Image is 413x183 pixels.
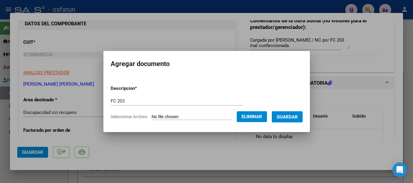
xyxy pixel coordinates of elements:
p: Descripcion [111,85,168,92]
div: Open Intercom Messenger [392,162,407,177]
span: Eliminar [242,114,262,119]
button: Eliminar [237,111,267,122]
button: Guardar [272,111,303,122]
h2: Agregar documento [111,58,303,70]
span: Seleccionar Archivo [111,114,147,119]
span: Guardar [277,114,298,120]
